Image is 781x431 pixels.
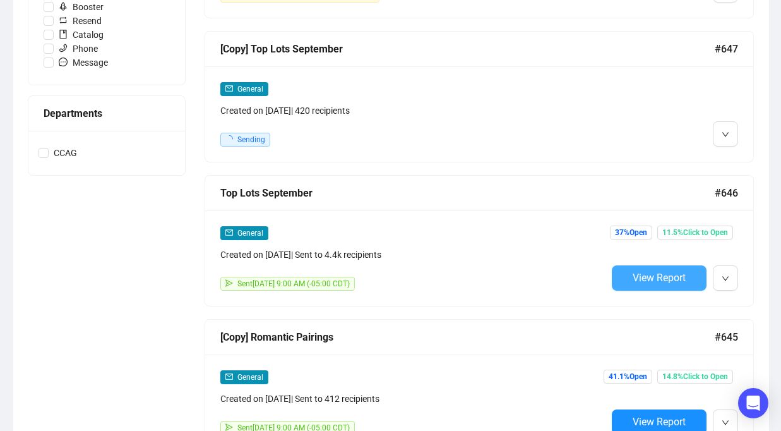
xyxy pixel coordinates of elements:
span: CCAG [49,146,82,160]
span: Message [54,56,113,70]
span: General [237,229,263,238]
div: Created on [DATE] | Sent to 412 recipients [220,392,607,406]
span: send [225,423,233,431]
span: 41.1% Open [604,370,652,384]
div: Open Intercom Messenger [738,388,768,418]
span: message [59,58,68,66]
span: 14.8% Click to Open [657,370,733,384]
span: General [237,373,263,382]
span: Sent [DATE] 9:00 AM (-05:00 CDT) [237,279,350,288]
span: send [225,279,233,287]
span: rocket [59,2,68,11]
span: View Report [633,416,686,428]
span: down [722,419,729,427]
span: Catalog [54,28,109,42]
div: Created on [DATE] | 420 recipients [220,104,607,118]
span: 37% Open [610,226,652,240]
span: #647 [715,41,738,57]
span: mail [225,85,233,92]
a: [Copy] Top Lots September#647mailGeneralCreated on [DATE]| 420 recipientsloadingSending [205,31,754,162]
span: phone [59,44,68,52]
span: mail [225,229,233,236]
span: Phone [54,42,103,56]
button: View Report [612,265,706,291]
a: Top Lots September#646mailGeneralCreated on [DATE]| Sent to 4.4k recipientssendSent[DATE] 9:00 AM... [205,175,754,307]
span: Sending [237,135,265,144]
div: Created on [DATE] | Sent to 4.4k recipients [220,248,607,262]
span: loading [225,135,233,143]
div: [Copy] Top Lots September [220,41,715,57]
div: Top Lots September [220,185,715,201]
span: View Report [633,272,686,284]
span: General [237,85,263,94]
span: retweet [59,16,68,25]
div: Departments [44,106,170,121]
span: Resend [54,14,107,28]
span: #645 [715,329,738,345]
span: down [722,275,729,282]
span: #646 [715,185,738,201]
span: down [722,131,729,138]
span: 11.5% Click to Open [657,226,733,240]
span: mail [225,373,233,380]
div: [Copy] Romantic Pairings [220,329,715,345]
span: book [59,30,68,39]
